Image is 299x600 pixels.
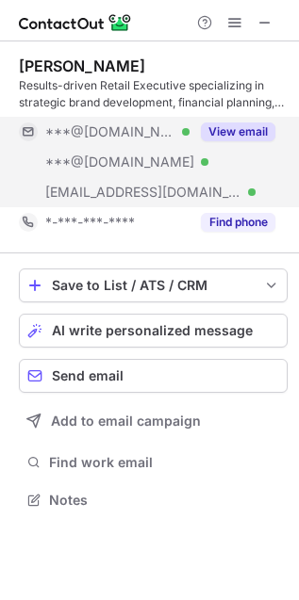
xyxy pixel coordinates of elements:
span: ***@[DOMAIN_NAME] [45,154,194,170]
div: [PERSON_NAME] [19,57,145,75]
span: Find work email [49,454,280,471]
button: Reveal Button [201,122,275,141]
img: ContactOut v5.3.10 [19,11,132,34]
span: Notes [49,492,280,509]
button: save-profile-one-click [19,268,288,302]
button: Send email [19,359,288,393]
span: Send email [52,368,124,383]
button: Reveal Button [201,213,275,232]
div: Results-driven Retail Executive specializing in strategic brand development, financial planning, ... [19,77,288,111]
button: Add to email campaign [19,404,288,438]
div: Save to List / ATS / CRM [52,278,255,293]
button: Notes [19,487,288,513]
span: [EMAIL_ADDRESS][DOMAIN_NAME] [45,184,241,201]
span: Add to email campaign [51,414,201,429]
span: AI write personalized message [52,323,253,338]
button: Find work email [19,449,288,476]
span: ***@[DOMAIN_NAME] [45,123,175,140]
button: AI write personalized message [19,314,288,348]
